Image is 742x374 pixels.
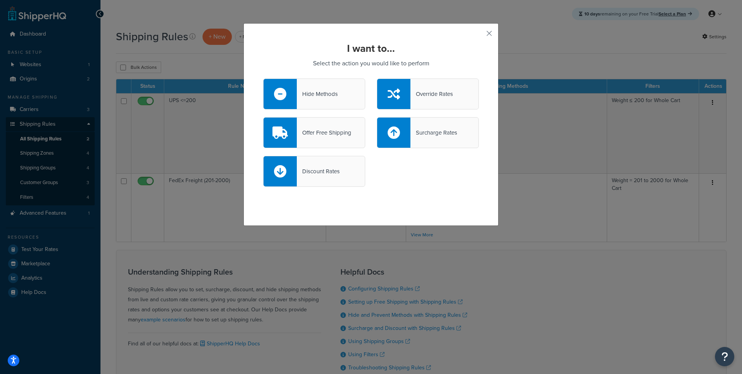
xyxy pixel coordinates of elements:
button: Open Resource Center [715,347,734,366]
div: Hide Methods [297,89,338,99]
strong: I want to... [347,41,395,56]
div: Offer Free Shipping [297,127,351,138]
div: Discount Rates [297,166,340,177]
div: Surcharge Rates [410,127,457,138]
div: Override Rates [410,89,453,99]
p: Select the action you would like to perform [263,58,479,69]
